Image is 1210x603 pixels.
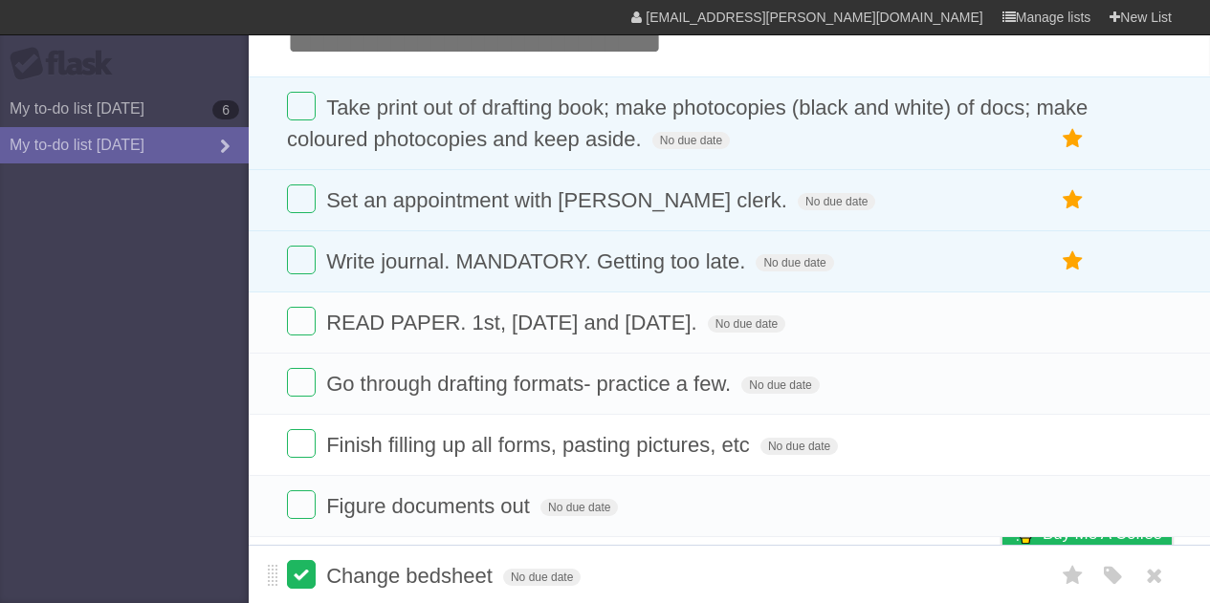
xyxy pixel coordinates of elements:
span: Go through drafting formats- practice a few. [326,372,736,396]
label: Done [287,368,316,397]
label: Done [287,184,316,213]
span: Take print out of drafting book; make photocopies (black and white) of docs; make coloured photoc... [287,96,1088,151]
label: Done [287,429,316,458]
label: Done [287,560,316,589]
span: Write journal. MANDATORY. Getting too late. [326,249,750,273]
label: Star task [1055,560,1091,592]
span: READ PAPER. 1st, [DATE] and [DATE]. [326,311,702,334]
span: No due date [741,377,819,394]
span: No due date [760,438,838,455]
label: Star task [1055,184,1091,216]
label: Done [287,307,316,335]
b: 6 [212,100,239,119]
span: No due date [798,193,875,210]
label: Star task [1055,123,1091,155]
div: Flask [10,47,124,81]
span: Finish filling up all forms, pasting pictures, etc [326,433,755,457]
label: Done [287,246,316,274]
span: No due date [756,254,833,271]
span: No due date [708,315,785,333]
label: Star task [1055,246,1091,277]
span: Figure documents out [326,494,535,518]
label: Done [287,92,316,120]
span: No due date [540,499,618,516]
span: Change bedsheet [326,564,497,588]
span: No due date [652,132,730,149]
span: Set an appointment with [PERSON_NAME] clerk. [326,188,792,212]
label: Done [287,490,316,519]
span: No due date [503,569,581,586]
